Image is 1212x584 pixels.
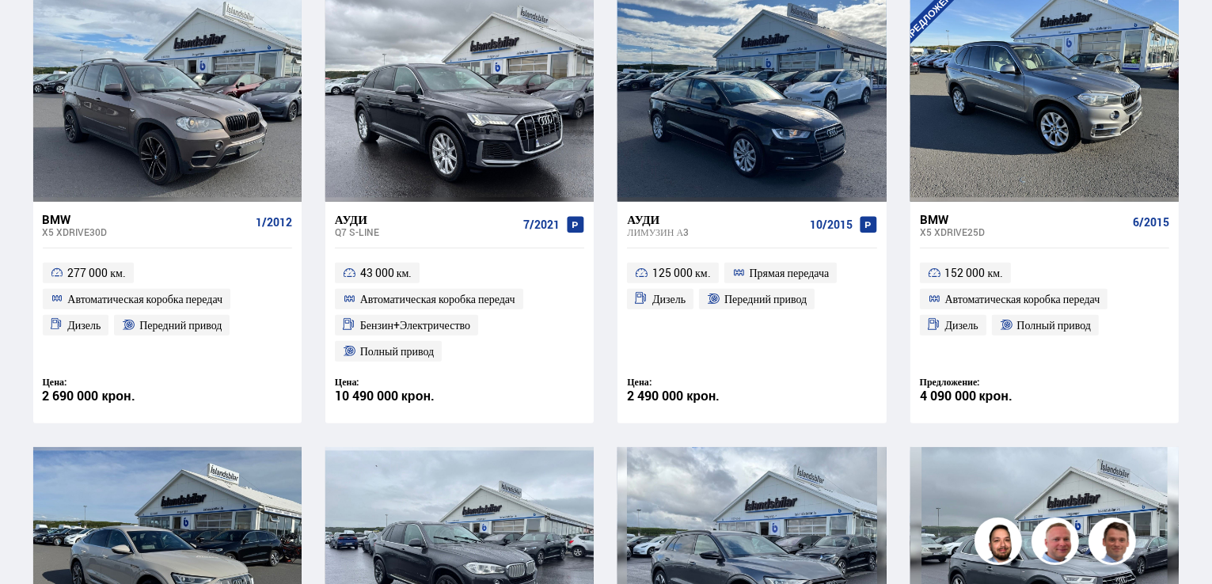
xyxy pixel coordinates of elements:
[67,291,222,306] font: Автоматическая коробка передач
[920,226,985,238] font: X5 XDRIVE25D
[139,317,222,332] font: Передний привод
[617,202,886,423] a: Ауди ЛИМУЗИН А3 10/2015 125 000 км. Прямая передача Дизель Передний привод Цена: 2 490 000 крон.
[360,291,515,306] font: Автоматическая коробка передач
[945,291,1100,306] font: Автоматическая коробка передач
[627,375,652,388] font: Цена:
[652,291,686,306] font: Дизель
[523,217,560,232] font: 7/2021
[335,387,435,404] font: 10 490 000 крон.
[360,317,470,332] font: Бензин+Электричество
[325,202,594,423] a: Ауди Q7 S-LINE 7/2021 43 000 км. Автоматическая коробка передач Бензин+Электричество Полный приво...
[335,375,359,388] font: Цена:
[360,265,412,280] font: 43 000 км.
[1017,317,1092,332] font: Полный привод
[652,265,711,280] font: 125 000 км.
[1034,520,1081,567] img: siFngHWaQ9KaOqBr.png
[43,387,135,404] font: 2 690 000 крон.
[43,375,67,388] font: Цена:
[910,202,1179,423] a: BMW X5 XDRIVE25D 6/2015 152 000 км. Автоматическая коробка передач Дизель Полный привод Предложен...
[256,214,292,229] font: 1/2012
[920,387,1013,404] font: 4 090 000 крон.
[67,317,101,332] font: Дизель
[750,265,830,280] font: Прямая передача
[1091,520,1138,567] img: FbJEzSuNWCJXmdc-.webp
[67,265,126,280] font: 277 000 км.
[920,375,980,388] font: Предложение:
[945,317,978,332] font: Дизель
[335,226,379,238] font: Q7 S-LINE
[920,211,948,227] font: BMW
[1133,214,1169,229] font: 6/2015
[627,211,659,227] font: Ауди
[945,265,1004,280] font: 152 000 км.
[810,217,853,232] font: 10/2015
[43,226,108,238] font: X5 XDRIVE30D
[627,387,720,404] font: 2 490 000 крон.
[724,291,807,306] font: Передний привод
[33,202,302,423] a: BMW X5 XDRIVE30D 1/2012 277 000 км. Автоматическая коробка передач Дизель Передний привод Цена: 2...
[627,226,689,238] font: ЛИМУЗИН А3
[43,211,71,227] font: BMW
[13,6,60,54] button: Откройте интерфейс чата LiveChat
[335,211,367,227] font: Ауди
[360,343,435,358] font: Полный привод
[977,520,1024,567] img: nhp88E3Fdnt1Opn2.png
